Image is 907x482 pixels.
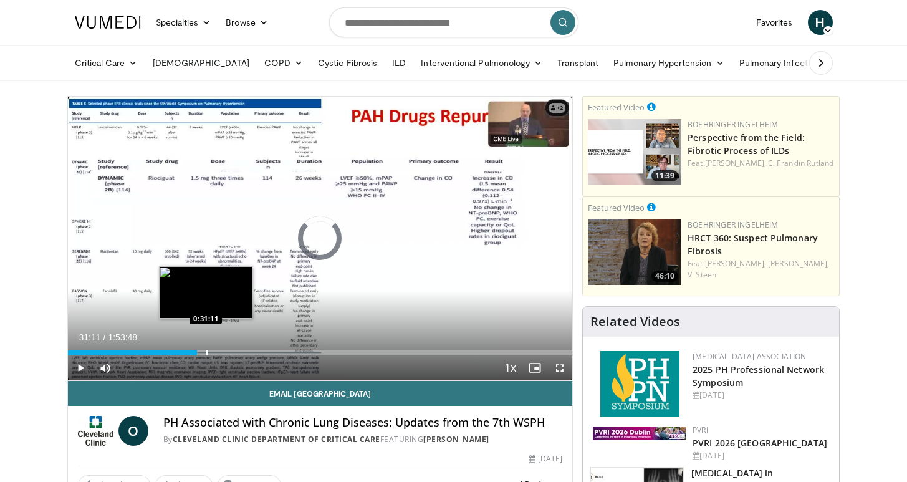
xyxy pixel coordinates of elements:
[588,202,645,213] small: Featured Video
[68,97,573,381] video-js: Video Player
[588,219,681,285] img: 8340d56b-4f12-40ce-8f6a-f3da72802623.png.150x105_q85_crop-smart_upscale.png
[173,434,380,445] a: Cleveland Clinic Department of Critical Care
[593,427,686,440] img: 33783847-ac93-4ca7-89f8-ccbd48ec16ca.webp.150x105_q85_autocrop_double_scale_upscale_version-0.2.jpg
[67,51,145,75] a: Critical Care
[118,416,148,446] a: O
[68,350,573,355] div: Progress Bar
[310,51,385,75] a: Cystic Fibrosis
[688,258,834,281] div: Feat.
[75,16,141,29] img: VuMedi Logo
[705,258,766,269] a: [PERSON_NAME],
[688,132,805,157] a: Perspective from the Field: Fibrotic Process of ILDs
[688,269,716,280] a: V. Steen
[329,7,578,37] input: Search topics, interventions
[693,450,829,461] div: [DATE]
[693,425,708,435] a: PVRI
[732,51,840,75] a: Pulmonary Infection
[749,10,800,35] a: Favorites
[257,51,310,75] a: COPD
[588,102,645,113] small: Featured Video
[385,51,413,75] a: ILD
[413,51,550,75] a: Interventional Pulmonology
[550,51,606,75] a: Transplant
[68,355,93,380] button: Play
[529,453,562,465] div: [DATE]
[693,351,806,362] a: [MEDICAL_DATA] Association
[808,10,833,35] a: H
[218,10,276,35] a: Browse
[93,355,118,380] button: Mute
[588,119,681,185] a: 11:39
[688,158,834,169] div: Feat.
[522,355,547,380] button: Enable picture-in-picture mode
[68,381,573,406] a: Email [GEOGRAPHIC_DATA]
[606,51,732,75] a: Pulmonary Hypertension
[148,10,219,35] a: Specialties
[163,416,562,430] h4: PH Associated with Chronic Lung Diseases: Updates from the 7th WSPH
[103,332,106,342] span: /
[705,158,766,168] a: [PERSON_NAME],
[588,119,681,185] img: 0d260a3c-dea8-4d46-9ffd-2859801fb613.png.150x105_q85_crop-smart_upscale.png
[423,434,489,445] a: [PERSON_NAME]
[768,158,833,168] a: C. Franklin Rutland
[651,271,678,282] span: 46:10
[688,232,818,257] a: HRCT 360: Suspect Pulmonary Fibrosis
[693,364,824,388] a: 2025 PH Professional Network Symposium
[588,219,681,285] a: 46:10
[547,355,572,380] button: Fullscreen
[497,355,522,380] button: Playback Rate
[159,266,252,319] img: image.jpeg
[688,219,778,230] a: Boehringer Ingelheim
[78,416,113,446] img: Cleveland Clinic Department of Critical Care
[79,332,101,342] span: 31:11
[163,434,562,445] div: By FEATURING
[693,437,827,449] a: PVRI 2026 [GEOGRAPHIC_DATA]
[108,332,137,342] span: 1:53:48
[688,119,778,130] a: Boehringer Ingelheim
[590,314,680,329] h4: Related Videos
[693,390,829,401] div: [DATE]
[768,258,829,269] a: [PERSON_NAME],
[600,351,679,417] img: c6978fc0-1052-4d4b-8a9d-7956bb1c539c.png.150x105_q85_autocrop_double_scale_upscale_version-0.2.png
[145,51,257,75] a: [DEMOGRAPHIC_DATA]
[651,170,678,181] span: 11:39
